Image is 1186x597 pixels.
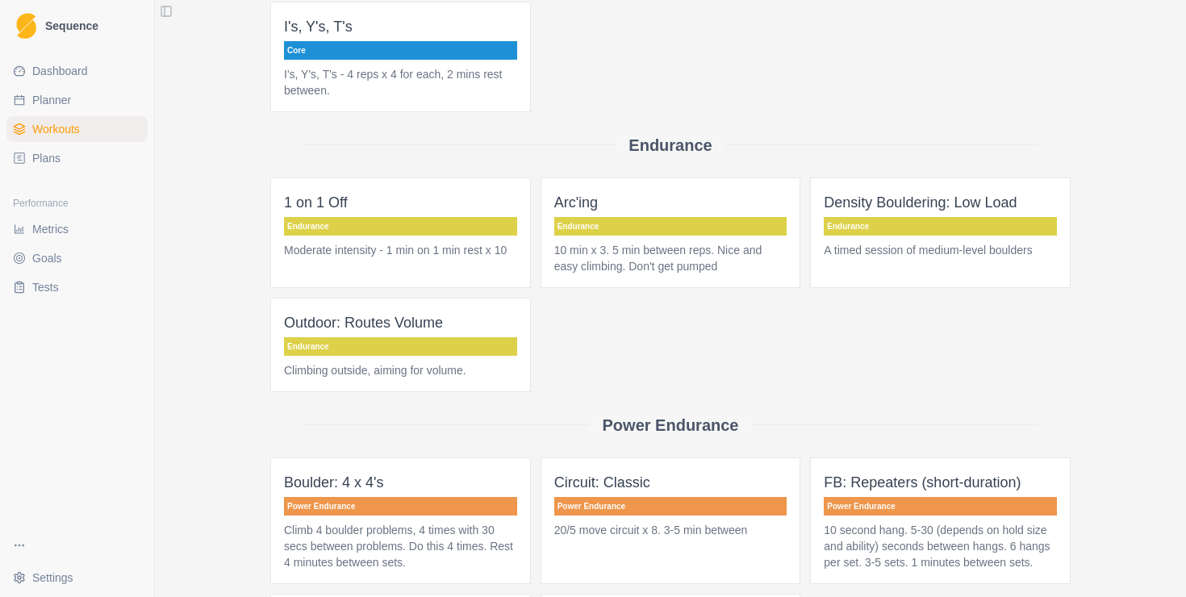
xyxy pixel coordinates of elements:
a: Plans [6,145,148,171]
p: 10 min x 3. 5 min between reps. Nice and easy climbing. Don't get pumped [554,242,787,274]
p: Core [284,41,517,60]
p: A timed session of medium-level boulders [824,242,1057,258]
span: Tests [32,279,59,295]
p: Climb 4 boulder problems, 4 times with 30 secs between problems. Do this 4 times. Rest 4 minutes ... [284,522,517,570]
a: Dashboard [6,58,148,84]
a: Planner [6,87,148,113]
p: Power Endurance [824,497,1057,516]
p: Power Endurance [284,497,517,516]
span: Goals [32,250,62,266]
p: I's, Y's, T's [284,15,517,38]
span: Workouts [32,121,80,137]
span: Planner [32,92,71,108]
span: Plans [32,150,61,166]
span: Metrics [32,221,69,237]
a: Goals [6,245,148,271]
span: Dashboard [32,63,88,79]
p: Climbing outside, aiming for volume. [284,362,517,378]
p: Density Bouldering: Low Load [824,191,1057,214]
p: Endurance [284,217,517,236]
h2: Power Endurance [603,415,739,435]
a: LogoSequence [6,6,148,45]
p: 10 second hang. 5-30 (depends on hold size and ability) seconds between hangs. 6 hangs per set. 3... [824,522,1057,570]
img: Logo [16,13,36,40]
p: Outdoor: Routes Volume [284,311,517,334]
div: Performance [6,190,148,216]
p: Endurance [554,217,787,236]
p: 1 on 1 Off [284,191,517,214]
p: FB: Repeaters (short-duration) [824,471,1057,494]
p: Endurance [824,217,1057,236]
p: Power Endurance [554,497,787,516]
a: Metrics [6,216,148,242]
p: Boulder: 4 x 4's [284,471,517,494]
p: I's, Y's, T's - 4 reps x 4 for each, 2 mins rest between. [284,66,517,98]
a: Workouts [6,116,148,142]
p: Endurance [284,337,517,356]
p: Moderate intensity - 1 min on 1 min rest x 10 [284,242,517,258]
h2: Endurance [628,136,712,155]
button: Settings [6,565,148,591]
span: Sequence [45,20,98,31]
a: Tests [6,274,148,300]
p: Circuit: Classic [554,471,787,494]
p: 20/5 move circuit x 8. 3-5 min between [554,522,787,538]
p: Arc'ing [554,191,787,214]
